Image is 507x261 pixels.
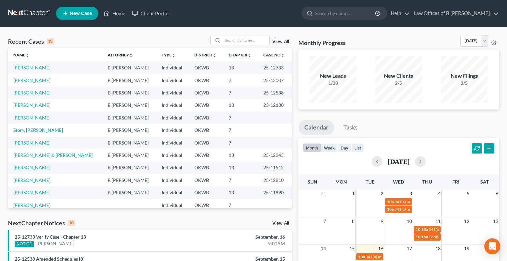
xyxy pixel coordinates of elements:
[437,190,441,198] span: 4
[263,52,285,57] a: Case Nounfold_more
[272,221,289,226] a: View All
[189,162,223,174] td: OKWB
[409,190,413,198] span: 3
[394,199,459,204] span: 341(a) meeting for [PERSON_NAME]
[108,52,133,57] a: Attorneyunfold_more
[189,99,223,111] td: OKWB
[298,120,334,135] a: Calendar
[156,199,189,211] td: Individual
[223,162,258,174] td: 13
[258,86,292,99] td: 25-12538
[463,245,470,253] span: 19
[258,174,292,186] td: 25-12810
[13,190,50,195] a: [PERSON_NAME]
[172,53,176,57] i: unfold_more
[466,190,470,198] span: 5
[258,162,292,174] td: 25-11512
[492,217,499,225] span: 13
[223,137,258,149] td: 7
[189,199,223,211] td: OKWB
[156,99,189,111] td: Individual
[189,111,223,124] td: OKWB
[321,143,338,152] button: week
[223,61,258,74] td: 13
[156,174,189,186] td: Individual
[452,179,459,185] span: Fri
[156,61,189,74] td: Individual
[387,207,394,212] span: 10a
[422,179,432,185] span: Thu
[258,74,292,86] td: 25-12007
[194,52,216,57] a: Districtunfold_more
[37,240,74,247] a: [PERSON_NAME]
[310,72,356,80] div: New Leads
[258,61,292,74] td: 25-12733
[102,86,156,99] td: B [PERSON_NAME]
[47,38,54,44] div: 15
[223,99,258,111] td: 13
[223,111,258,124] td: 7
[156,124,189,136] td: Individual
[102,149,156,161] td: B [PERSON_NAME]
[13,65,50,70] a: [PERSON_NAME]
[258,99,292,111] td: 23-12180
[162,52,176,57] a: Typeunfold_more
[100,7,129,19] a: Home
[441,80,488,86] div: 2/5
[13,127,63,133] a: Story, [PERSON_NAME]
[13,102,50,108] a: [PERSON_NAME]
[308,179,317,185] span: Sun
[320,245,327,253] span: 14
[351,190,355,198] span: 1
[189,61,223,74] td: OKWB
[310,80,356,86] div: 1/20
[375,80,422,86] div: 2/5
[102,174,156,186] td: B [PERSON_NAME]
[377,245,384,253] span: 16
[189,124,223,136] td: OKWB
[223,199,258,211] td: 7
[393,179,404,185] span: Wed
[337,120,364,135] a: Tasks
[272,39,289,44] a: View All
[247,53,251,57] i: unfold_more
[13,52,29,57] a: Nameunfold_more
[394,207,459,212] span: 341(a) meeting for [PERSON_NAME]
[298,39,346,47] h3: Monthly Progress
[15,234,86,240] a: 25-12733 Verify Case - Chapter 13
[189,74,223,86] td: OKWB
[320,190,327,198] span: 31
[349,245,355,253] span: 15
[25,53,29,57] i: unfold_more
[199,234,285,240] div: September, 16
[102,74,156,86] td: B [PERSON_NAME]
[13,90,50,95] a: [PERSON_NAME]
[480,179,489,185] span: Sat
[223,74,258,86] td: 7
[102,137,156,149] td: B [PERSON_NAME]
[156,137,189,149] td: Individual
[410,7,499,19] a: Law Offices of B [PERSON_NAME]
[102,124,156,136] td: B [PERSON_NAME]
[102,187,156,199] td: B [PERSON_NAME]
[70,11,92,16] span: New Case
[463,217,470,225] span: 12
[223,124,258,136] td: 7
[366,179,374,185] span: Tue
[156,162,189,174] td: Individual
[8,37,54,45] div: Recent Cases
[13,77,50,83] a: [PERSON_NAME]
[351,217,355,225] span: 8
[189,137,223,149] td: OKWB
[156,111,189,124] td: Individual
[189,149,223,161] td: OKWB
[416,234,428,239] span: 10:15a
[68,220,75,226] div: 10
[223,187,258,199] td: 13
[156,149,189,161] td: Individual
[315,7,376,19] input: Search by name...
[380,217,384,225] span: 9
[388,158,410,165] h2: [DATE]
[15,241,34,247] div: NOTICE
[495,190,499,198] span: 6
